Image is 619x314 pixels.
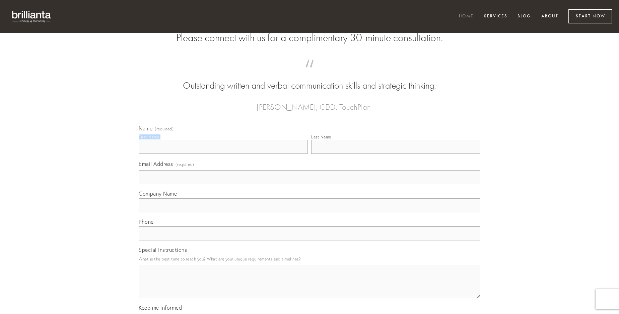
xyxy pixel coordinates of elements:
img: brillianta - research, strategy, marketing [7,7,57,26]
span: Keep me informed [139,304,182,311]
span: Special Instructions [139,246,187,253]
span: “ [149,66,470,79]
span: (required) [155,127,174,131]
figcaption: — [PERSON_NAME], CEO, TouchPlan [149,92,470,114]
span: Phone [139,218,154,225]
a: About [537,11,563,22]
span: Email Address [139,161,173,167]
h2: Please connect with us for a complimentary 30-minute consultation. [139,31,480,44]
div: First Name [139,134,159,139]
span: (required) [176,160,194,169]
a: Services [480,11,512,22]
blockquote: Outstanding written and verbal communication skills and strategic thinking. [149,66,470,92]
div: Last Name [311,134,331,139]
span: Name [139,125,152,132]
a: Start Now [568,9,612,23]
a: Blog [513,11,535,22]
span: Company Name [139,190,177,197]
p: What is the best time to reach you? What are your unique requirements and timelines? [139,254,480,264]
a: Home [455,11,478,22]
